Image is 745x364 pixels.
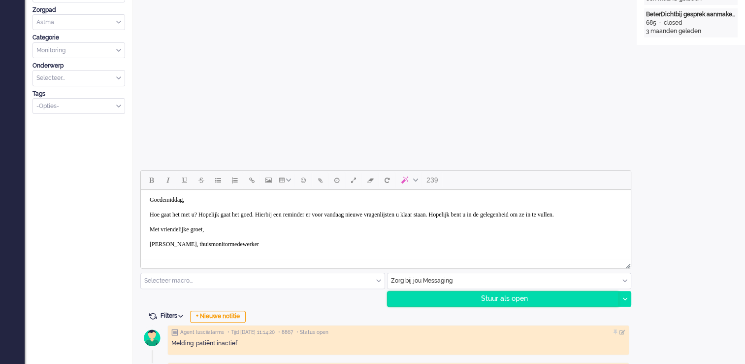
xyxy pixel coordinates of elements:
button: 239 [422,172,442,188]
span: • Status open [296,329,328,336]
img: ic_note_grey.svg [171,329,178,336]
button: Insert/edit image [260,172,277,188]
button: Bold [143,172,160,188]
div: Zorgpad [32,6,125,14]
button: Delay message [328,172,345,188]
span: 239 [426,176,438,184]
button: Table [277,172,295,188]
button: Clear formatting [362,172,379,188]
div: closed [664,19,682,27]
button: Italic [160,172,176,188]
button: Reset content [379,172,395,188]
span: • Tijd [DATE] 11:14:20 [227,329,275,336]
div: 3 maanden geleden [646,27,736,36]
div: Tags [32,90,125,98]
div: + Nieuwe notitie [190,311,246,323]
body: Rich Text Area. Press ALT-0 for help. [4,1,486,71]
button: Add attachment [312,172,328,188]
span: Agent lusciialarms [180,329,224,336]
div: - [656,19,664,27]
button: Bullet list [210,172,227,188]
div: Select Tags [32,98,125,114]
button: Insert/edit link [243,172,260,188]
span: Filters [161,312,187,319]
div: Categorie [32,34,125,42]
div: Stuur als open [388,291,619,306]
button: Numbered list [227,172,243,188]
button: Underline [176,172,193,188]
div: Resize [622,259,631,268]
span: • 8867 [278,329,293,336]
img: avatar [140,326,164,350]
div: Onderwerp [32,62,125,70]
iframe: Rich Text Area [141,190,631,259]
div: 685 [646,19,656,27]
div: Melding: patiënt inactief [171,339,625,348]
button: Emoticons [295,172,312,188]
button: Fullscreen [345,172,362,188]
div: BeterDichtbij gesprek aanmaken mislukt. (6) [646,10,736,19]
button: AI [395,172,422,188]
button: Strikethrough [193,172,210,188]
